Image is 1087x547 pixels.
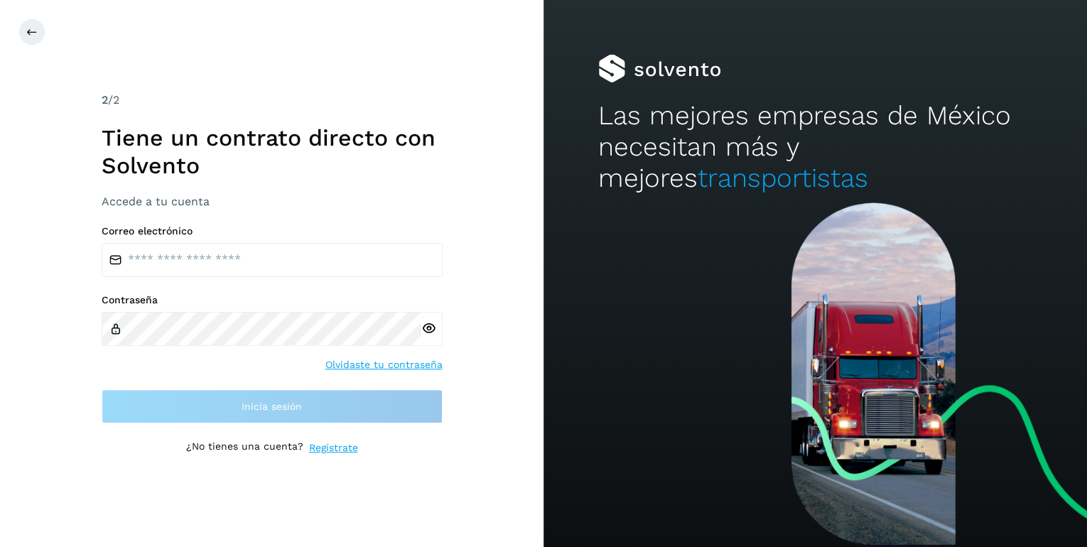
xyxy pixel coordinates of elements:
span: Inicia sesión [242,401,302,411]
h1: Tiene un contrato directo con Solvento [102,124,443,179]
span: transportistas [698,163,868,193]
label: Correo electrónico [102,225,443,237]
div: /2 [102,92,443,109]
a: Regístrate [309,440,358,455]
h3: Accede a tu cuenta [102,195,443,208]
p: ¿No tienes una cuenta? [186,440,303,455]
button: Inicia sesión [102,389,443,423]
span: 2 [102,93,108,107]
label: Contraseña [102,294,443,306]
a: Olvidaste tu contraseña [325,357,443,372]
h2: Las mejores empresas de México necesitan más y mejores [598,100,1033,195]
